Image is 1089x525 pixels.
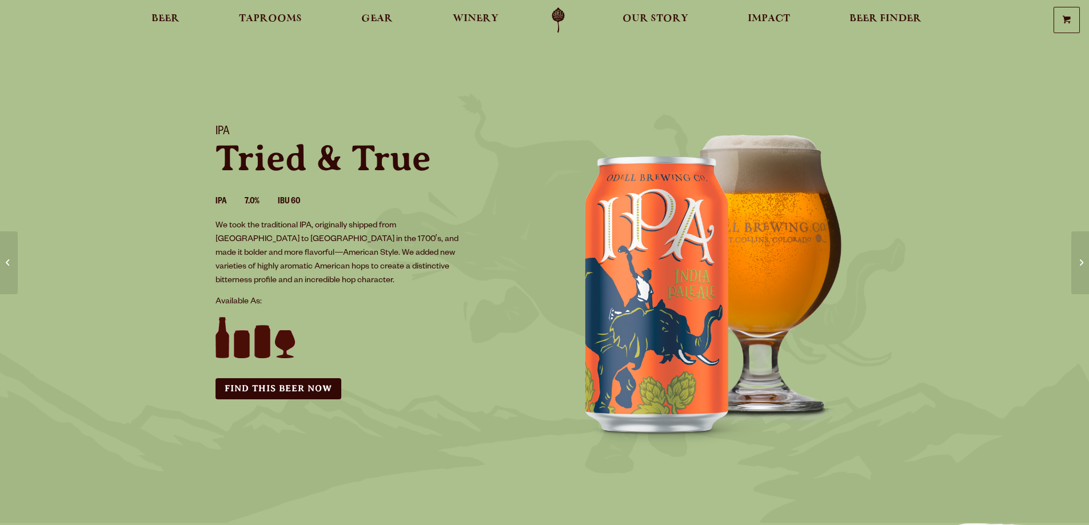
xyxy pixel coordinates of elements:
h1: IPA [216,125,531,140]
span: Beer Finder [849,14,922,23]
a: Beer Finder [842,7,929,33]
span: Taprooms [239,14,302,23]
li: IPA [216,195,245,210]
a: Our Story [615,7,696,33]
p: Tried & True [216,140,531,177]
span: Gear [361,14,393,23]
a: Find this Beer Now [216,378,341,399]
span: Winery [453,14,498,23]
a: Gear [354,7,400,33]
span: Impact [748,14,790,23]
p: Available As: [216,295,531,309]
a: Impact [740,7,797,33]
a: Beer [144,7,187,33]
li: 7.0% [245,195,278,210]
a: Odell Home [537,7,580,33]
span: Our Story [623,14,688,23]
a: Winery [445,7,506,33]
p: We took the traditional IPA, originally shipped from [GEOGRAPHIC_DATA] to [GEOGRAPHIC_DATA] in th... [216,219,468,288]
img: IPA can and glass [545,111,888,454]
a: Taprooms [232,7,309,33]
li: IBU 60 [278,195,318,210]
span: Beer [151,14,179,23]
